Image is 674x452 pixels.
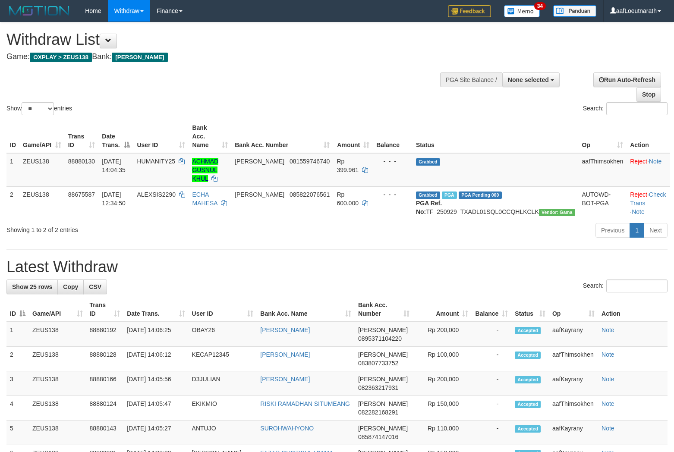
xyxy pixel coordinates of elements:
[358,351,408,358] span: [PERSON_NAME]
[6,297,29,322] th: ID: activate to sort column descending
[358,409,398,416] span: Copy 082282168291 to clipboard
[472,396,511,421] td: -
[102,158,126,173] span: [DATE] 14:04:35
[472,421,511,445] td: -
[602,425,614,432] a: Note
[192,158,218,182] a: ACHMAD GUSNUL KHUL
[260,326,310,333] a: [PERSON_NAME]
[549,371,598,396] td: aafKayrany
[29,297,86,322] th: Game/API: activate to sort column ascending
[602,400,614,407] a: Note
[86,322,124,347] td: 88880192
[83,279,107,294] a: CSV
[86,297,124,322] th: Trans ID: activate to sort column ascending
[290,191,330,198] span: Copy 085822076561 to clipboard
[12,283,52,290] span: Show 25 rows
[358,400,408,407] span: [PERSON_NAME]
[6,120,19,153] th: ID
[355,297,413,322] th: Bank Acc. Number: activate to sort column ascending
[549,396,598,421] td: aafThimsokhen
[358,433,398,440] span: Copy 085874147016 to clipboard
[511,297,549,322] th: Status: activate to sort column ascending
[6,258,668,276] h1: Latest Withdraw
[189,297,257,322] th: User ID: activate to sort column ascending
[123,297,188,322] th: Date Trans.: activate to sort column ascending
[534,2,546,10] span: 34
[189,421,257,445] td: ANTUJO
[63,283,78,290] span: Copy
[472,297,511,322] th: Balance: activate to sort column ascending
[189,396,257,421] td: EKIKMIO
[416,158,440,166] span: Grabbed
[6,347,29,371] td: 2
[260,376,310,383] a: [PERSON_NAME]
[583,102,668,115] label: Search:
[86,347,124,371] td: 88880128
[19,120,65,153] th: Game/API: activate to sort column ascending
[65,120,99,153] th: Trans ID: activate to sort column ascending
[337,158,359,173] span: Rp 399.961
[86,421,124,445] td: 88880143
[413,120,579,153] th: Status
[416,200,442,215] b: PGA Ref. No:
[22,102,54,115] select: Showentries
[630,191,666,207] a: Check Trans
[632,208,645,215] a: Note
[29,396,86,421] td: ZEUS138
[627,120,670,153] th: Action
[553,5,596,17] img: panduan.png
[6,102,72,115] label: Show entries
[448,5,491,17] img: Feedback.jpg
[598,297,668,322] th: Action
[19,186,65,220] td: ZEUS138
[413,297,472,322] th: Amount: activate to sort column ascending
[627,153,670,187] td: ·
[235,158,284,165] span: [PERSON_NAME]
[515,401,541,408] span: Accepted
[602,376,614,383] a: Note
[358,384,398,391] span: Copy 082363217931 to clipboard
[189,120,231,153] th: Bank Acc. Name: activate to sort column ascending
[86,396,124,421] td: 88880124
[189,347,257,371] td: KECAP12345
[440,72,502,87] div: PGA Site Balance /
[472,371,511,396] td: -
[442,191,457,199] span: Marked by aafpengsreynich
[29,322,86,347] td: ZEUS138
[416,191,440,199] span: Grabbed
[68,191,95,198] span: 88675587
[413,371,472,396] td: Rp 200,000
[123,396,188,421] td: [DATE] 14:05:47
[260,400,350,407] a: RISKI RAMADHAN SITUMEANG
[504,5,540,17] img: Button%20Memo.svg
[459,191,502,199] span: PGA Pending
[413,421,472,445] td: Rp 110,000
[472,322,511,347] td: -
[123,371,188,396] td: [DATE] 14:05:56
[98,120,133,153] th: Date Trans.: activate to sort column descending
[29,371,86,396] td: ZEUS138
[30,53,92,62] span: OXPLAY > ZEUS138
[376,190,409,199] div: - - -
[602,326,614,333] a: Note
[6,4,72,17] img: MOTION_logo.png
[630,223,644,238] a: 1
[6,153,19,187] td: 1
[595,223,630,238] a: Previous
[358,335,402,342] span: Copy 0895371104220 to clipboard
[257,297,355,322] th: Bank Acc. Name: activate to sort column ascending
[593,72,661,87] a: Run Auto-Refresh
[515,376,541,383] span: Accepted
[636,87,661,102] a: Stop
[112,53,167,62] span: [PERSON_NAME]
[549,322,598,347] td: aafKayrany
[19,153,65,187] td: ZEUS138
[333,120,373,153] th: Amount: activate to sort column ascending
[579,120,627,153] th: Op: activate to sort column ascending
[86,371,124,396] td: 88880166
[231,120,333,153] th: Bank Acc. Number: activate to sort column ascending
[627,186,670,220] td: · ·
[649,158,662,165] a: Note
[192,191,217,207] a: ECHA MAHESA
[6,222,274,234] div: Showing 1 to 2 of 2 entries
